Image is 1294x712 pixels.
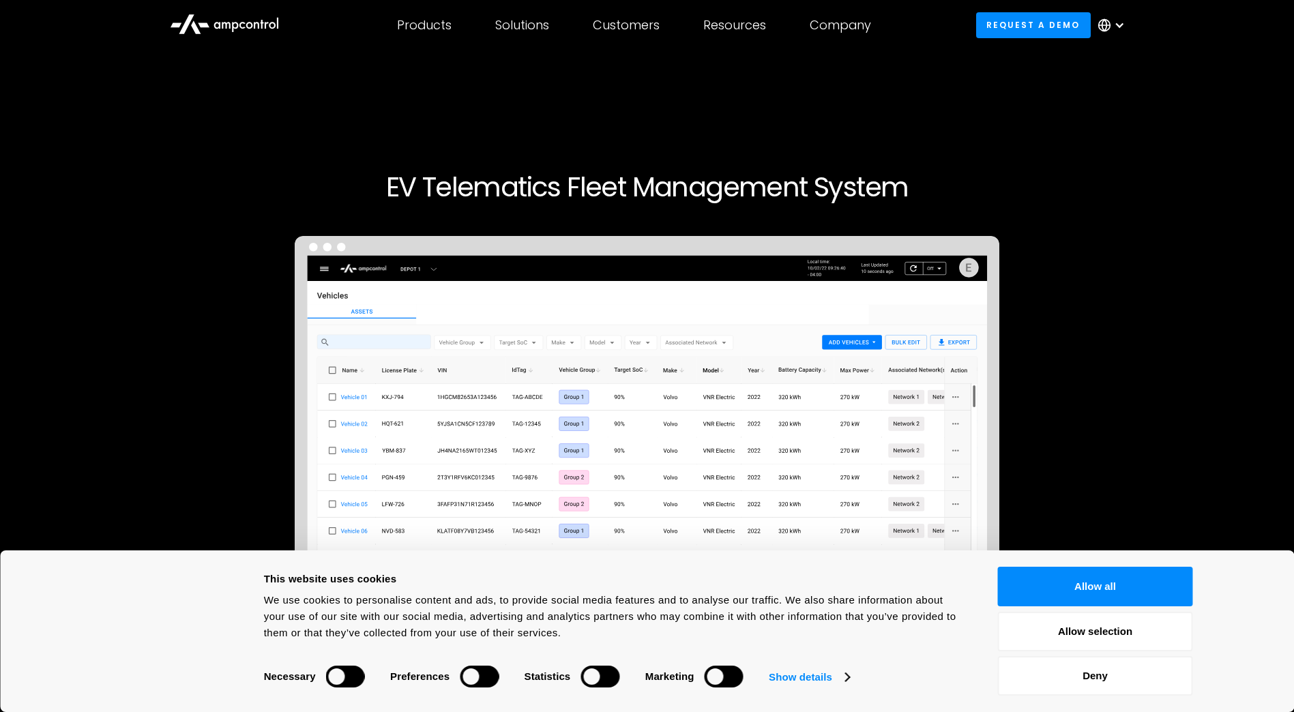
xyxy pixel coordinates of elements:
[810,18,871,33] div: Company
[233,170,1062,203] h1: EV Telematics Fleet Management System
[593,18,660,33] div: Customers
[525,670,571,682] strong: Statistics
[397,18,452,33] div: Products
[264,571,967,587] div: This website uses cookies
[998,612,1193,651] button: Allow selection
[769,667,849,687] a: Show details
[264,670,316,682] strong: Necessary
[703,18,766,33] div: Resources
[264,592,967,641] div: We use cookies to personalise content and ads, to provide social media features and to analyse ou...
[645,670,694,682] strong: Marketing
[495,18,549,33] div: Solutions
[998,656,1193,696] button: Deny
[390,670,450,682] strong: Preferences
[976,12,1091,38] a: Request a demo
[295,236,1000,689] img: Ampcontrol Energy Management Software for Efficient EV optimization
[998,567,1193,606] button: Allow all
